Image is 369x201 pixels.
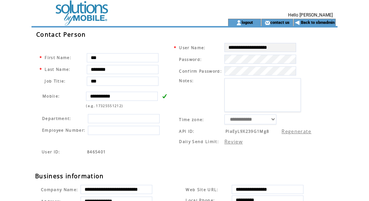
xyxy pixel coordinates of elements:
span: Notes: [179,78,194,83]
a: Back to sbmadmin [301,20,335,25]
a: contact us [270,20,290,25]
span: Job Title: [45,78,66,84]
span: Time zone: [179,117,204,122]
span: Employee Number: [42,128,85,133]
span: Web Site URL: [186,187,218,192]
span: Department: [42,116,71,121]
span: Indicates the agent code for sign up page with sales agent or reseller tracking code [87,149,106,154]
span: API ID: [179,129,194,134]
span: First Name: [45,55,71,60]
span: Business information [35,172,104,180]
span: Last Name: [45,67,70,72]
span: Password: [179,57,202,62]
span: Daily Send Limit: [179,139,219,144]
img: backArrow.gif [295,20,300,26]
a: Regenerate [282,128,311,135]
a: Review [224,138,243,145]
span: Hello [PERSON_NAME] [288,12,333,18]
span: Mobile: [42,94,60,99]
span: Company Name: [41,187,78,192]
span: Confirm Password: [179,69,222,74]
img: contact_us_icon.gif [265,20,270,26]
a: logout [242,20,253,25]
span: User Name: [179,45,205,50]
img: v.gif [162,94,167,99]
span: PIaEyL9X239G1Mg8 [225,129,269,134]
span: Contact Person [36,30,86,39]
img: account_icon.gif [236,20,242,26]
span: (e.g. 17325551212) [86,103,123,108]
span: Indicates the agent code for sign up page with sales agent or reseller tracking code [42,149,60,154]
